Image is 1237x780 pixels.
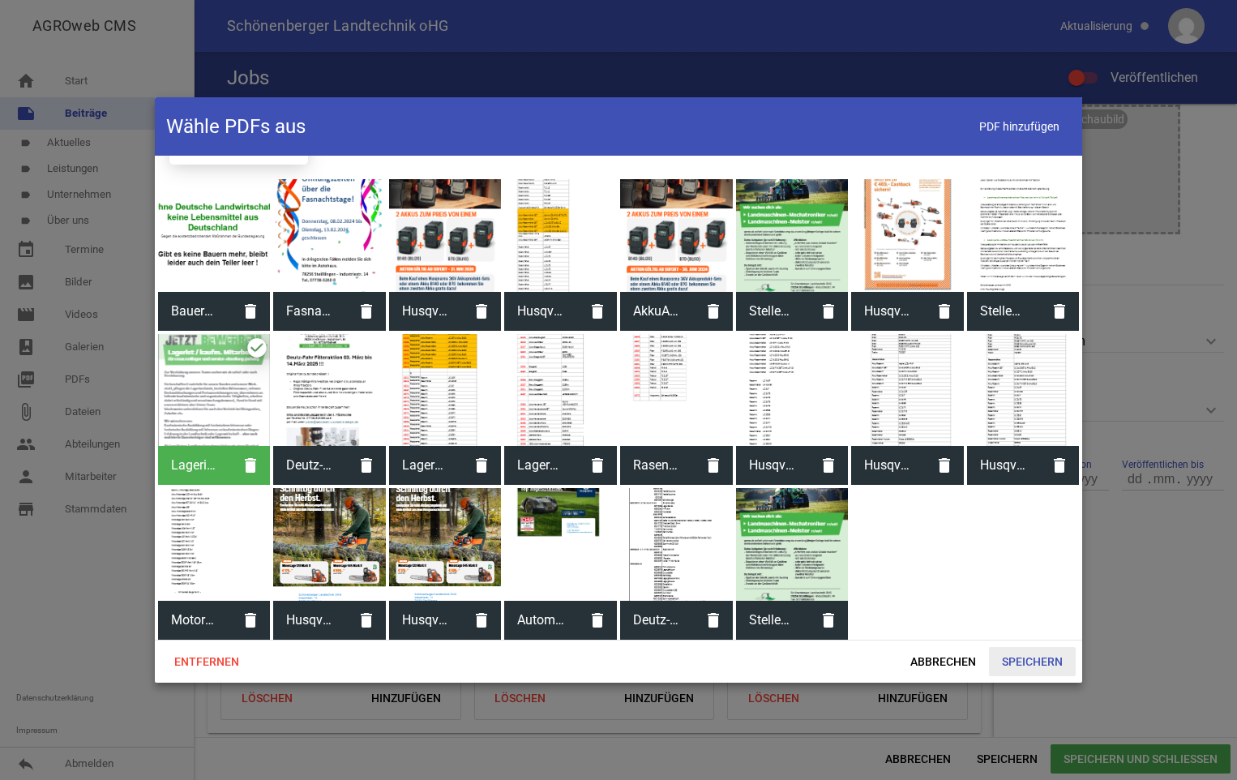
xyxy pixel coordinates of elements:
[694,601,733,640] i: delete
[158,290,232,332] span: Bauern Streik
[925,292,964,331] i: delete
[462,292,501,331] i: delete
[620,599,694,641] span: Deutz-Ersatzteile
[809,601,848,640] i: delete
[273,599,347,641] span: Husqvarna -herbstaktion-2025-aktionsbroschure-a5-web (1)
[347,292,386,331] i: delete
[347,601,386,640] i: delete
[231,601,270,640] i: delete
[578,292,617,331] i: delete
[504,290,578,332] span: Husqvarna Lagermaschinen von Akku-Mäher bis Vertikutierer 27.03.2024
[925,446,964,485] i: delete
[694,292,733,331] i: delete
[231,446,270,485] i: delete
[694,446,733,485] i: delete
[158,599,232,641] span: Motorsäge Liste 7.2025
[809,446,848,485] i: delete
[736,599,810,641] span: Stellenanzeige A4 StAnz LMH 2 Stellen
[231,292,270,331] i: delete
[809,292,848,331] i: delete
[620,290,694,332] span: AkkuAktion11Juni (1)
[347,446,386,485] i: delete
[166,114,306,139] h4: Wähle PDFs aus
[158,444,232,486] span: Lagerist/kaufm.Mitarbeiter
[968,110,1071,144] span: PDF hinzufügen
[504,599,578,641] span: Automower-Werbung 7.2025
[389,444,463,486] span: Lagerbestand Rasenmäher
[1040,292,1079,331] i: delete
[967,290,1041,332] span: Stellenangebote 9.2024
[161,647,252,676] span: Entfernen
[967,444,1041,486] span: Husqvarna Lagerbestand Mai 2025
[897,647,989,676] span: Abbrechen
[273,444,347,486] span: Deutz-Fahr Filteraktion 2025
[736,444,810,486] span: Husqvarna Maschinenliste März 2025 -NEU -
[578,446,617,485] i: delete
[736,290,810,332] span: Stellenanzeige A4 StAnz LMH 2 Stellen
[620,444,694,486] span: Rasentraktoren Lagerbestand
[851,444,925,486] span: Husqvarna Lagerbestand Mai 2025
[389,290,463,332] span: Husqvarna Akku gratis_Aktion_Final
[273,290,347,332] span: Fasnacht
[578,601,617,640] i: delete
[504,444,578,486] span: Lagerbestand sonstige handgeführte Geräte
[851,290,925,332] span: Husqvarna Caschbackaktion Sept.2024
[462,446,501,485] i: delete
[462,601,501,640] i: delete
[389,599,463,641] span: Husqvarna -Herbstaktion-2025-aktionsbroschure-a5-web (1)
[1040,446,1079,485] i: delete
[989,647,1076,676] span: Speichern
